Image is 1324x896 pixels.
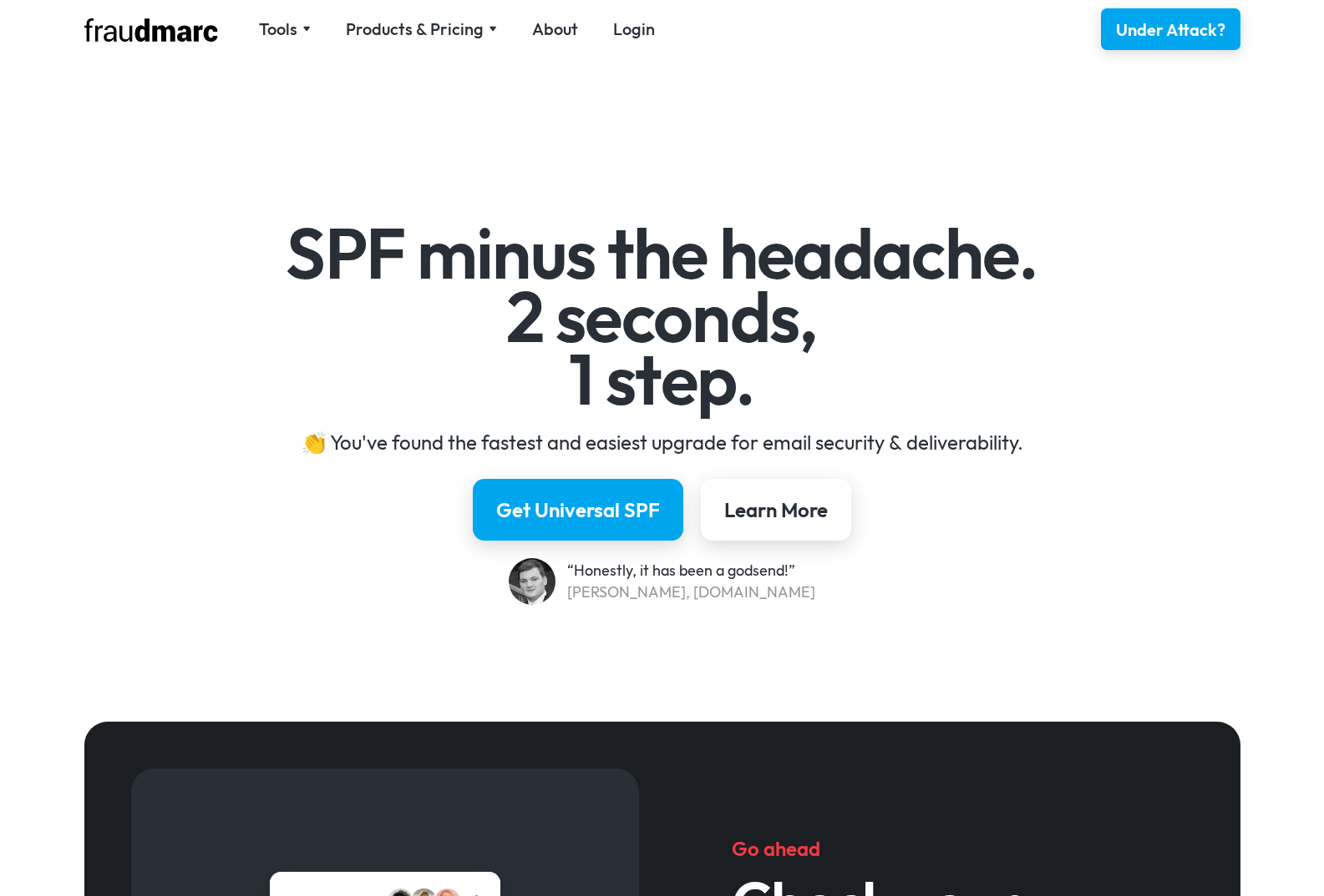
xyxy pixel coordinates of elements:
[1116,18,1225,42] div: Under Attack?
[613,18,655,41] a: Login
[496,496,660,523] div: Get Universal SPF
[567,560,815,581] div: “Honestly, it has been a godsend!”
[532,18,578,41] a: About
[259,18,311,41] div: Tools
[346,18,484,41] div: Products & Pricing
[177,222,1147,411] h1: SPF minus the headache. 2 seconds, 1 step.
[732,835,1147,862] h5: Go ahead
[473,479,683,541] a: Get Universal SPF
[177,429,1147,456] div: 👏 You've found the fastest and easiest upgrade for email security & deliverability.
[259,18,297,41] div: Tools
[724,496,828,523] div: Learn More
[346,18,497,41] div: Products & Pricing
[701,479,851,541] a: Learn More
[567,581,815,603] div: [PERSON_NAME], [DOMAIN_NAME]
[1101,8,1240,50] a: Under Attack?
